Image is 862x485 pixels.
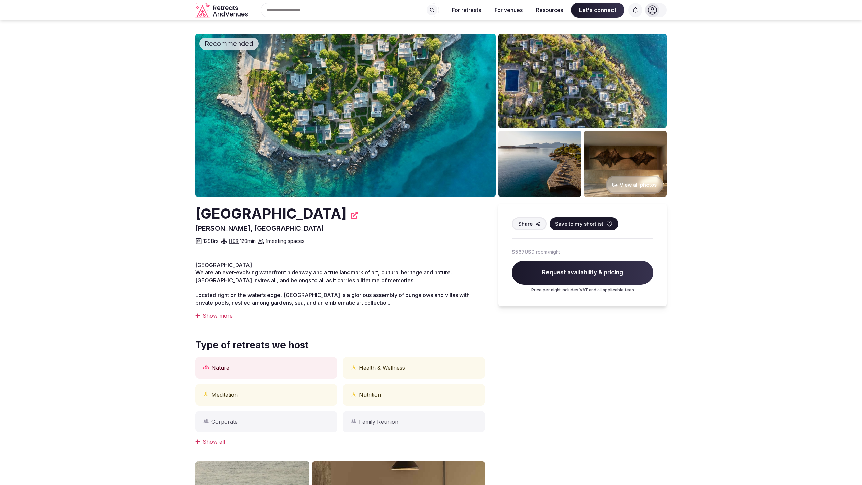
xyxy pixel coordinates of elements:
[555,220,603,227] span: Save to my shortlist
[203,237,219,245] span: 129 Brs
[195,34,496,197] img: Venue cover photo
[571,3,624,18] span: Let's connect
[195,438,485,445] div: Show all
[584,131,667,197] img: Venue gallery photo
[195,269,452,283] span: We are an ever-evolving waterfront hideaway and a true landmark of art, cultural heritage and nat...
[195,224,324,232] span: [PERSON_NAME], [GEOGRAPHIC_DATA]
[531,3,568,18] button: Resources
[518,220,533,227] span: Share
[195,338,309,352] span: Type of retreats we host
[536,249,560,255] span: room/night
[195,3,249,18] a: Visit the homepage
[266,237,305,245] span: 1 meeting spaces
[489,3,528,18] button: For venues
[606,176,663,194] button: View all photos
[202,39,256,48] span: Recommended
[195,312,485,319] div: Show more
[195,262,252,268] span: [GEOGRAPHIC_DATA]
[240,237,256,245] span: 120 min
[512,287,653,293] p: Price per night includes VAT and all applicable fees
[550,217,618,230] button: Save to my shortlist
[199,38,259,50] div: Recommended
[229,238,239,244] a: HER
[446,3,487,18] button: For retreats
[512,217,547,230] button: Share
[498,34,667,128] img: Venue gallery photo
[195,3,249,18] svg: Retreats and Venues company logo
[195,292,470,306] span: Located right on the water’s edge, [GEOGRAPHIC_DATA] is a glorious assembly of bungalows and vill...
[498,131,581,197] img: Venue gallery photo
[512,249,535,255] span: $567 USD
[512,261,653,285] span: Request availability & pricing
[195,204,347,224] h2: [GEOGRAPHIC_DATA]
